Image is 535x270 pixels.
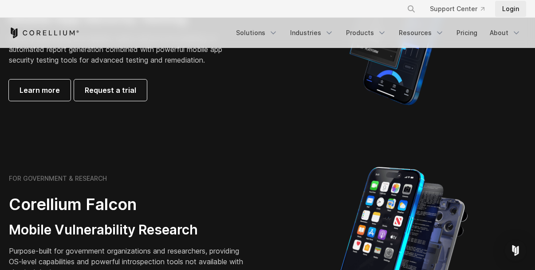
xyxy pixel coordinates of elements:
[85,85,136,95] span: Request a trial
[9,28,79,38] a: Corellium Home
[495,1,526,17] a: Login
[505,240,526,261] div: Open Intercom Messenger
[423,1,492,17] a: Support Center
[231,25,283,41] a: Solutions
[9,195,246,214] h2: Corellium Falcon
[393,25,449,41] a: Resources
[396,1,526,17] div: Navigation Menu
[20,85,60,95] span: Learn more
[9,222,246,238] h3: Mobile Vulnerability Research
[9,175,107,183] h6: FOR GOVERNMENT & RESEARCH
[341,25,392,41] a: Products
[9,79,71,101] a: Learn more
[403,1,419,17] button: Search
[231,25,526,41] div: Navigation Menu
[9,33,225,65] p: Security pentesting and AppSec teams will love the simplicity of automated report generation comb...
[74,79,147,101] a: Request a trial
[451,25,483,41] a: Pricing
[484,25,526,41] a: About
[285,25,339,41] a: Industries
